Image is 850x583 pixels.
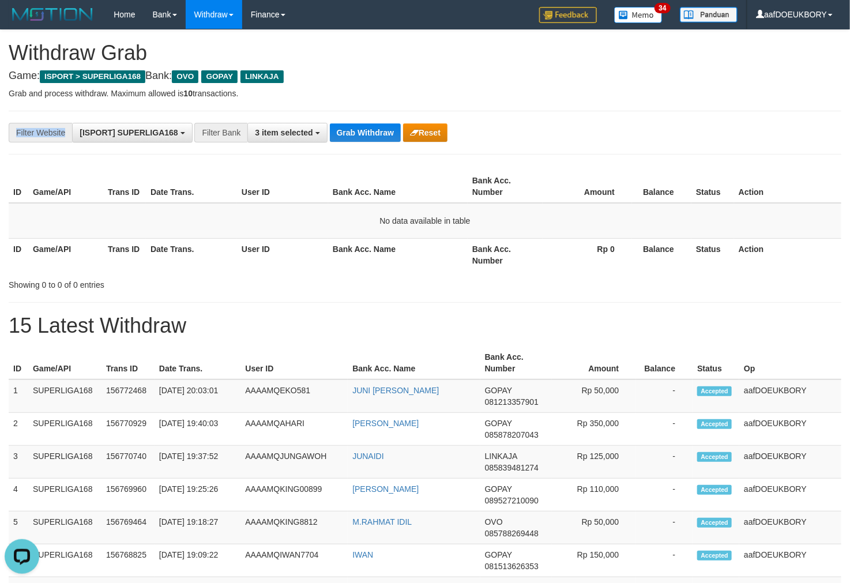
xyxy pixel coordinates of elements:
td: [DATE] 19:40:03 [155,413,241,446]
td: AAAAMQKING8812 [240,511,348,544]
th: Date Trans. [146,170,237,203]
span: 3 item selected [255,128,313,137]
span: GOPAY [201,70,238,83]
strong: 10 [183,89,193,98]
td: Rp 150,000 [552,544,637,577]
th: Bank Acc. Number [480,347,552,379]
th: Date Trans. [155,347,241,379]
a: M.RAHMAT IDIL [352,517,412,526]
span: [ISPORT] SUPERLIGA168 [80,128,178,137]
th: Bank Acc. Number [468,170,543,203]
td: aafDOEUKBORY [739,413,841,446]
th: Game/API [28,238,103,271]
span: GOPAY [485,386,512,395]
span: OVO [485,517,503,526]
th: ID [9,347,28,379]
th: Bank Acc. Name [328,238,468,271]
span: LINKAJA [485,452,517,461]
th: Balance [632,170,691,203]
span: Accepted [697,419,732,429]
span: LINKAJA [240,70,284,83]
td: - [636,544,693,577]
h1: Withdraw Grab [9,42,841,65]
img: MOTION_logo.png [9,6,96,23]
th: User ID [237,238,328,271]
span: Accepted [697,452,732,462]
td: 156770740 [101,446,155,479]
td: aafDOEUKBORY [739,511,841,544]
td: 1 [9,379,28,413]
td: [DATE] 20:03:01 [155,379,241,413]
button: Grab Withdraw [330,123,401,142]
th: Trans ID [101,347,155,379]
td: 156769960 [101,479,155,511]
td: SUPERLIGA168 [28,413,101,446]
th: Trans ID [103,170,146,203]
td: 156770929 [101,413,155,446]
td: - [636,446,693,479]
a: [PERSON_NAME] [352,419,419,428]
th: Bank Acc. Name [328,170,468,203]
td: [DATE] 19:18:27 [155,511,241,544]
th: User ID [237,170,328,203]
th: Date Trans. [146,238,237,271]
span: Copy 085788269448 to clipboard [485,529,539,538]
div: Filter Bank [194,123,247,142]
th: Bank Acc. Name [348,347,480,379]
td: 156769464 [101,511,155,544]
td: aafDOEUKBORY [739,446,841,479]
td: Rp 350,000 [552,413,637,446]
td: AAAAMQJUNGAWOH [240,446,348,479]
span: OVO [172,70,198,83]
th: Status [691,238,734,271]
span: Copy 089527210090 to clipboard [485,496,539,505]
th: Game/API [28,347,101,379]
td: Rp 125,000 [552,446,637,479]
td: SUPERLIGA168 [28,511,101,544]
td: SUPERLIGA168 [28,544,101,577]
td: 3 [9,446,28,479]
th: Bank Acc. Number [468,238,543,271]
span: Accepted [697,386,732,396]
span: 34 [655,3,670,13]
td: aafDOEUKBORY [739,544,841,577]
th: ID [9,238,28,271]
td: Rp 110,000 [552,479,637,511]
td: AAAAMQAHARI [240,413,348,446]
button: 3 item selected [247,123,327,142]
th: Op [739,347,841,379]
a: JUNI [PERSON_NAME] [352,386,439,395]
td: aafDOEUKBORY [739,479,841,511]
th: User ID [240,347,348,379]
td: SUPERLIGA168 [28,379,101,413]
h1: 15 Latest Withdraw [9,314,841,337]
span: GOPAY [485,550,512,559]
td: SUPERLIGA168 [28,446,101,479]
p: Grab and process withdraw. Maximum allowed is transactions. [9,88,841,99]
td: 4 [9,479,28,511]
button: Reset [403,123,447,142]
a: IWAN [352,550,373,559]
th: Status [691,170,734,203]
span: Copy 081513626353 to clipboard [485,562,539,571]
a: JUNAIDI [352,452,383,461]
td: AAAAMQEKO581 [240,379,348,413]
td: 5 [9,511,28,544]
span: Copy 085878207043 to clipboard [485,430,539,439]
th: Status [693,347,739,379]
td: 156768825 [101,544,155,577]
th: Trans ID [103,238,146,271]
td: [DATE] 19:37:52 [155,446,241,479]
h4: Game: Bank: [9,70,841,82]
div: Filter Website [9,123,72,142]
td: - [636,413,693,446]
td: - [636,479,693,511]
td: AAAAMQKING00899 [240,479,348,511]
span: ISPORT > SUPERLIGA168 [40,70,145,83]
td: - [636,511,693,544]
td: Rp 50,000 [552,511,637,544]
button: [ISPORT] SUPERLIGA168 [72,123,192,142]
td: aafDOEUKBORY [739,379,841,413]
th: Action [734,170,841,203]
td: - [636,379,693,413]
